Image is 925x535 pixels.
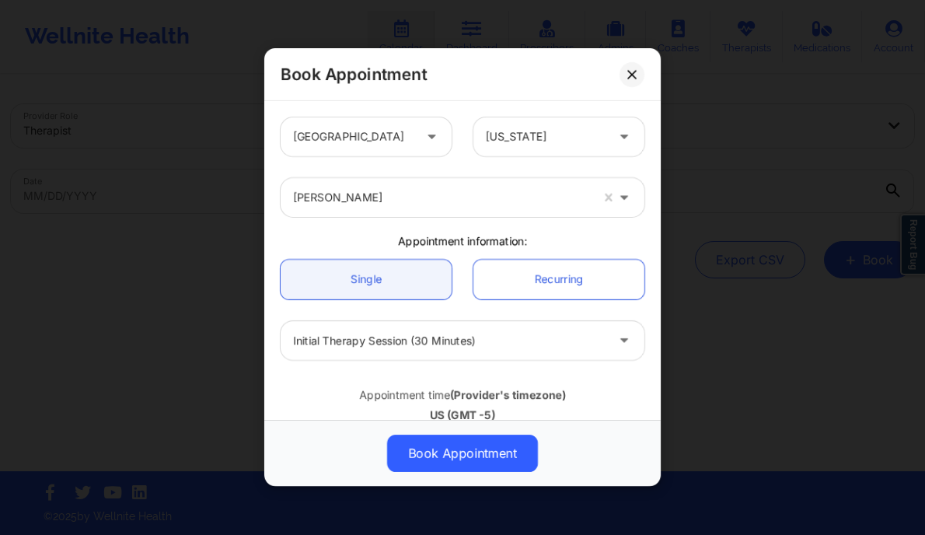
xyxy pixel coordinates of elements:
div: Appointment information: [270,233,655,249]
b: (Provider's timezone) [450,388,566,401]
a: Recurring [473,260,644,299]
div: [PERSON_NAME] [293,178,590,217]
div: US (GMT -5) [281,407,644,423]
div: Appointment time [281,387,644,403]
a: Single [281,260,452,299]
button: Book Appointment [387,435,538,473]
div: [US_STATE] [486,117,606,156]
h2: Book Appointment [281,64,427,85]
div: [GEOGRAPHIC_DATA] [293,117,413,156]
div: Initial Therapy Session (30 minutes) [293,321,606,360]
